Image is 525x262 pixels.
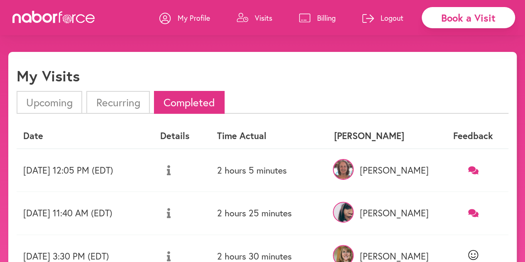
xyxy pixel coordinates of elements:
[438,124,508,148] th: Feedback
[327,124,438,148] th: [PERSON_NAME]
[362,5,403,30] a: Logout
[17,67,80,85] h1: My Visits
[17,91,82,114] li: Upcoming
[178,13,210,23] p: My Profile
[210,149,327,192] td: 2 hours 5 minutes
[17,124,154,148] th: Date
[17,149,154,192] td: [DATE] 12:05 PM (EDT)
[317,13,336,23] p: Billing
[154,124,210,148] th: Details
[381,13,403,23] p: Logout
[237,5,272,30] a: Visits
[422,7,515,28] div: Book a Visit
[17,192,154,235] td: [DATE] 11:40 AM (EDT)
[86,91,149,114] li: Recurring
[334,165,431,176] p: [PERSON_NAME]
[210,124,327,148] th: Time Actual
[159,5,210,30] a: My Profile
[334,208,431,218] p: [PERSON_NAME]
[210,192,327,235] td: 2 hours 25 minutes
[333,159,354,180] img: GK7jTPsRTlu1wDYQUrb3
[334,251,431,262] p: [PERSON_NAME]
[299,5,336,30] a: Billing
[333,202,354,223] img: 53UJdjowTqex13pVMlfI
[154,91,225,114] li: Completed
[255,13,272,23] p: Visits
